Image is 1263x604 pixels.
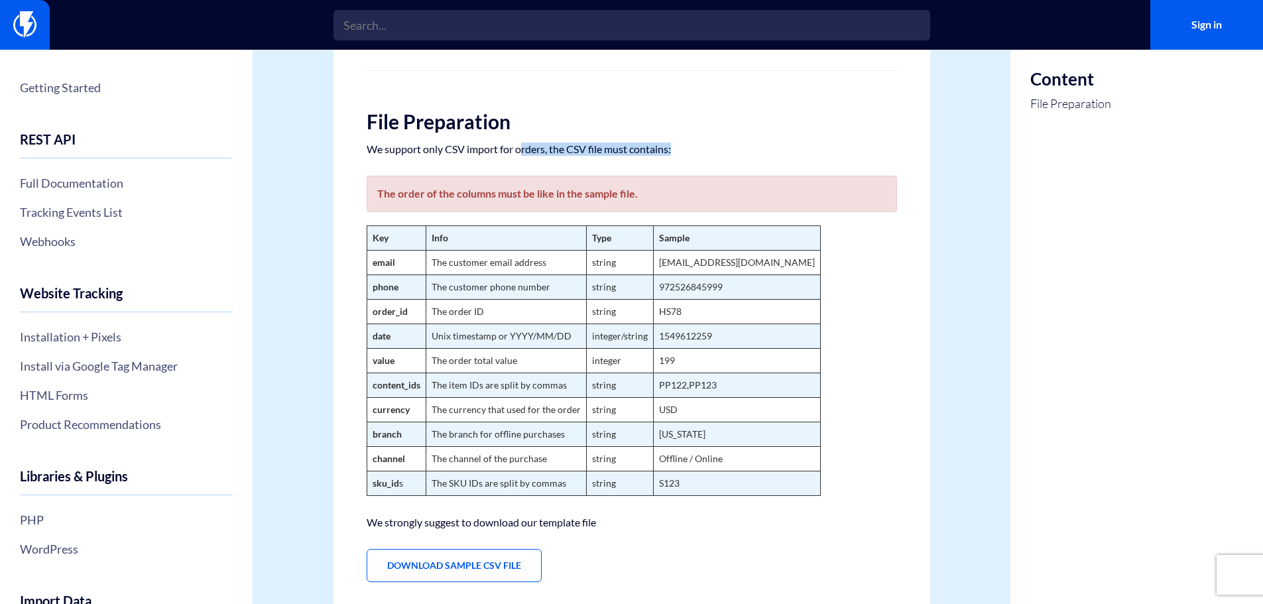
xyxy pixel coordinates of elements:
[20,172,233,194] a: Full Documentation
[653,349,820,373] td: 199
[586,349,653,373] td: integer
[20,132,233,158] h4: REST API
[367,111,897,133] h2: File Preparation
[426,447,586,471] td: The channel of the purchase
[20,355,233,377] a: Install via Google Tag Manager
[653,251,820,275] td: [EMAIL_ADDRESS][DOMAIN_NAME]
[373,453,405,464] strong: channel
[20,286,233,312] h4: Website Tracking
[367,471,426,496] td: s
[586,373,653,398] td: string
[20,326,233,348] a: Installation + Pixels
[1030,95,1111,113] a: File Preparation
[586,447,653,471] td: string
[653,447,820,471] td: Offline / Online
[333,10,930,40] input: Search...
[373,330,391,341] strong: date
[20,384,233,406] a: HTML Forms
[20,469,233,495] h4: Libraries & Plugins
[432,232,448,243] strong: Info
[1030,70,1111,89] h3: Content
[367,516,897,529] p: We strongly suggest to download our template file
[653,398,820,422] td: USD
[373,477,399,489] strong: sku_id
[373,379,420,391] strong: content_ids
[20,76,233,99] a: Getting Started
[373,257,395,268] strong: email
[373,404,410,415] strong: currency
[373,232,389,243] strong: Key
[20,538,233,560] a: WordPress
[653,324,820,349] td: 1549612259
[586,422,653,447] td: string
[592,232,611,243] strong: Type
[426,422,586,447] td: The branch for offline purchases
[373,281,398,292] strong: phone
[653,471,820,496] td: S123
[426,300,586,324] td: The order ID
[20,201,233,223] a: Tracking Events List
[653,300,820,324] td: HS78
[653,422,820,447] td: [US_STATE]
[426,398,586,422] td: The currency that used for the order
[586,300,653,324] td: string
[586,324,653,349] td: integer/string
[586,398,653,422] td: string
[373,355,394,366] strong: value
[373,306,408,317] strong: order_id
[20,413,233,436] a: Product Recommendations
[426,324,586,349] td: Unix timestamp or YYYY/MM/DD
[586,251,653,275] td: string
[586,471,653,496] td: string
[367,143,897,156] p: We support only CSV import for orders, the CSV file must contains:
[367,549,542,582] a: Download Sample CSV File
[426,251,586,275] td: The customer email address
[426,373,586,398] td: The item IDs are split by commas
[377,187,638,200] b: The order of the columns must be like in the sample file.
[653,373,820,398] td: PP122,PP123
[20,509,233,531] a: PHP
[373,428,402,440] strong: branch
[586,275,653,300] td: string
[653,275,820,300] td: 972526845999
[20,230,233,253] a: Webhooks
[426,275,586,300] td: The customer phone number
[426,349,586,373] td: The order total value
[659,232,690,243] strong: Sample
[426,471,586,496] td: The SKU IDs are split by commas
